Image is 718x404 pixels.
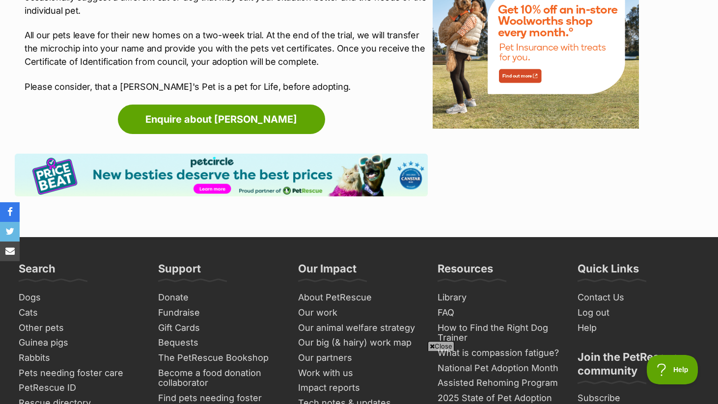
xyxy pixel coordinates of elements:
img: Pet Circle promo banner [15,154,428,196]
a: Our work [294,305,424,321]
a: Library [434,290,563,305]
a: Rabbits [15,350,144,366]
a: Bequests [154,335,284,350]
a: Other pets [15,321,144,336]
h3: Our Impact [298,262,357,281]
span: Close [428,341,454,351]
a: Gift Cards [154,321,284,336]
a: Enquire about [PERSON_NAME] [118,105,325,134]
a: FAQ [434,305,563,321]
a: Fundraise [154,305,284,321]
a: Our big (& hairy) work map [294,335,424,350]
a: How to Find the Right Dog Trainer [434,321,563,346]
iframe: Advertisement [121,355,597,399]
a: Guinea pigs [15,335,144,350]
a: What is compassion fatigue? [434,346,563,361]
h3: Join the PetRescue community [578,350,699,383]
iframe: Help Scout Beacon - Open [647,355,698,384]
h3: Resources [438,262,493,281]
a: Cats [15,305,144,321]
a: Contact Us [574,290,703,305]
a: Help [574,321,703,336]
a: Pets needing foster care [15,366,144,381]
a: PetRescue ID [15,380,144,396]
a: Our animal welfare strategy [294,321,424,336]
h3: Search [19,262,55,281]
h3: Support [158,262,201,281]
h3: Quick Links [578,262,639,281]
a: Log out [574,305,703,321]
a: Donate [154,290,284,305]
a: About PetRescue [294,290,424,305]
p: All our pets leave for their new homes on a two-week trial. At the end of the trial, we will tran... [25,28,428,68]
a: Dogs [15,290,144,305]
p: Please consider, that a [PERSON_NAME]'s Pet is a pet for Life, before adopting. [25,80,428,93]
